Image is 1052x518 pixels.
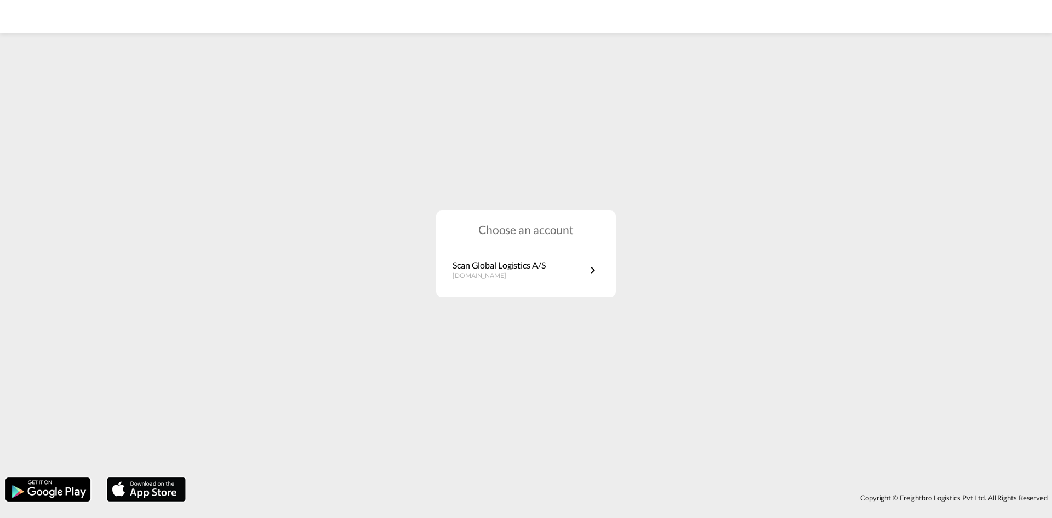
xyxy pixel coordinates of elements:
[106,476,187,503] img: apple.png
[453,259,546,271] p: Scan Global Logistics A/S
[453,271,546,281] p: [DOMAIN_NAME]
[453,259,599,281] a: Scan Global Logistics A/S[DOMAIN_NAME]
[4,476,92,503] img: google.png
[586,264,599,277] md-icon: icon-chevron-right
[436,221,616,237] h1: Choose an account
[191,488,1052,507] div: Copyright © Freightbro Logistics Pvt Ltd. All Rights Reserved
